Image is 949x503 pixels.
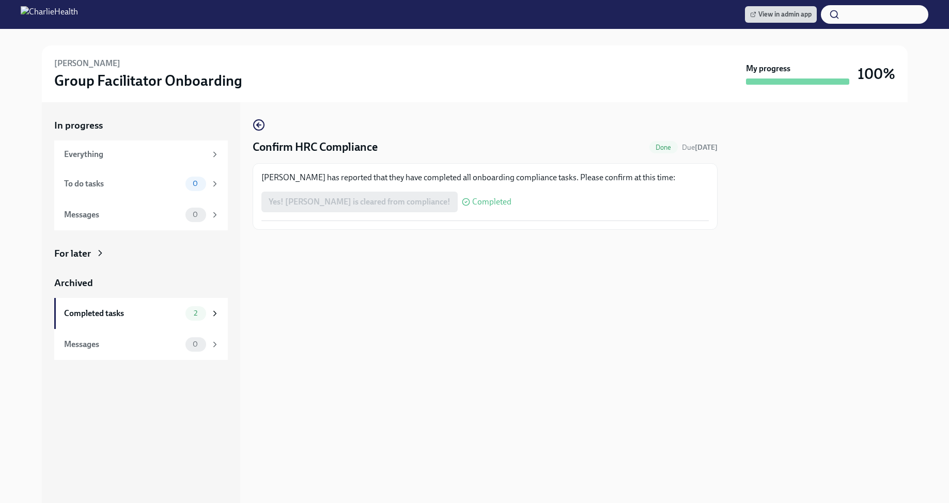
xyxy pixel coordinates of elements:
img: CharlieHealth [21,6,78,23]
a: Messages0 [54,329,228,360]
a: View in admin app [745,6,817,23]
div: To do tasks [64,178,181,190]
div: Completed tasks [64,308,181,319]
p: [PERSON_NAME] has reported that they have completed all onboarding compliance tasks. Please confi... [261,172,709,183]
a: Messages0 [54,199,228,230]
strong: [DATE] [695,143,718,152]
h4: Confirm HRC Compliance [253,139,378,155]
a: To do tasks0 [54,168,228,199]
div: Everything [64,149,206,160]
a: In progress [54,119,228,132]
div: For later [54,247,91,260]
a: Archived [54,276,228,290]
div: Messages [64,209,181,221]
span: Completed [472,198,511,206]
span: 0 [186,340,204,348]
h3: Group Facilitator Onboarding [54,71,242,90]
span: Due [682,143,718,152]
div: Messages [64,339,181,350]
h3: 100% [858,65,895,83]
span: View in admin app [750,9,812,20]
a: Everything [54,140,228,168]
strong: My progress [746,63,790,74]
span: August 25th, 2025 09:00 [682,143,718,152]
span: 0 [186,180,204,187]
span: 2 [188,309,204,317]
span: 0 [186,211,204,218]
span: Done [649,144,678,151]
h6: [PERSON_NAME] [54,58,120,69]
a: For later [54,247,228,260]
a: Completed tasks2 [54,298,228,329]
